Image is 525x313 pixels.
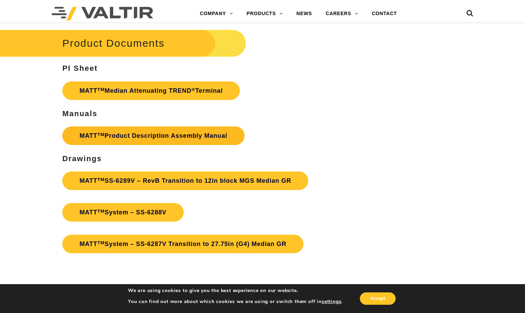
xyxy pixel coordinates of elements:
sup: TM [97,177,105,182]
sup: TM [97,132,105,137]
a: COMPANY [193,7,240,21]
a: CAREERS [319,7,365,21]
sup: TM [97,87,105,92]
strong: Manuals [62,109,97,118]
a: MATTTMSS-6289V – RevB Transition to 12in block MGS Median GR [62,171,308,190]
button: settings [322,299,341,305]
button: Accept [360,292,396,305]
a: CONTACT [365,7,404,21]
sup: TM [97,240,105,245]
a: MATTTMSystem – SS-6287V Transition to 27.75in (G4) Median GR [62,235,303,253]
p: You can find out more about which cookies we are using or switch them off in . [128,299,343,305]
sup: TM [97,209,105,214]
a: MATTTMProduct Description Assembly Manual [62,126,244,145]
a: MATTTMSystem – SS-6288V [62,203,184,222]
img: Valtir [52,7,153,21]
a: PRODUCTS [240,7,290,21]
sup: ® [192,87,195,92]
strong: PI Sheet [62,64,98,72]
a: MATTTMMedian Attenuating TREND®Terminal [62,81,240,100]
p: We are using cookies to give you the best experience on our website. [128,288,343,294]
a: NEWS [290,7,319,21]
strong: Drawings [62,154,102,163]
